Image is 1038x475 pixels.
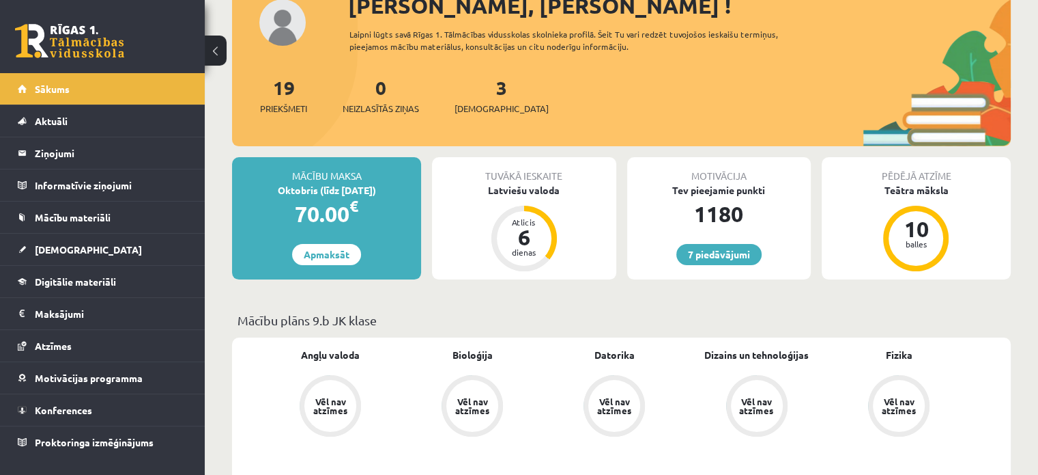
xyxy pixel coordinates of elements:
span: Proktoringa izmēģinājums [35,436,154,448]
div: Vēl nav atzīmes [595,397,633,415]
span: [DEMOGRAPHIC_DATA] [35,243,142,256]
a: Konferences [18,394,188,426]
div: Tev pieejamie punkti [627,183,811,198]
a: Informatīvie ziņojumi [18,169,188,201]
span: Digitālie materiāli [35,275,116,288]
legend: Ziņojumi [35,137,188,169]
a: Sākums [18,73,188,105]
a: Maksājumi [18,298,188,329]
a: Apmaksāt [292,244,361,265]
span: Aktuāli [35,115,68,127]
span: Konferences [35,404,92,416]
div: 70.00 [232,198,421,230]
div: Teātra māksla [822,183,1011,198]
a: Vēl nav atzīmes [686,375,828,439]
div: Vēl nav atzīmes [738,397,776,415]
a: Digitālie materiāli [18,266,188,297]
span: € [349,196,358,216]
div: Laipni lūgts savā Rīgas 1. Tālmācības vidusskolas skolnieka profilā. Šeit Tu vari redzēt tuvojošo... [349,28,817,53]
a: Ziņojumi [18,137,188,169]
div: Pēdējā atzīme [822,157,1011,183]
span: Sākums [35,83,70,95]
a: Rīgas 1. Tālmācības vidusskola [15,24,124,58]
div: 6 [504,226,545,248]
a: 7 piedāvājumi [676,244,762,265]
div: Atlicis [504,218,545,226]
a: Mācību materiāli [18,202,188,233]
span: Atzīmes [35,340,72,352]
span: Mācību materiāli [35,211,111,223]
a: Vēl nav atzīmes [259,375,401,439]
span: [DEMOGRAPHIC_DATA] [455,102,549,116]
div: dienas [504,248,545,256]
a: Motivācijas programma [18,362,188,394]
a: Teātra māksla 10 balles [822,183,1011,273]
div: Latviešu valoda [432,183,616,198]
div: Tuvākā ieskaite [432,157,616,183]
span: Motivācijas programma [35,372,143,384]
a: 3[DEMOGRAPHIC_DATA] [455,75,549,116]
a: Fizika [885,348,912,362]
div: 1180 [627,198,811,230]
div: Mācību maksa [232,157,421,183]
a: Vēl nav atzīmes [401,375,543,439]
a: Vēl nav atzīmes [828,375,970,439]
a: Vēl nav atzīmes [543,375,685,439]
a: Bioloģija [452,348,493,362]
div: Motivācija [627,157,811,183]
a: [DEMOGRAPHIC_DATA] [18,234,188,265]
p: Mācību plāns 9.b JK klase [237,311,1005,329]
span: Neizlasītās ziņas [343,102,419,116]
span: Priekšmeti [260,102,307,116]
a: 0Neizlasītās ziņas [343,75,419,116]
div: Vēl nav atzīmes [453,397,491,415]
a: Latviešu valoda Atlicis 6 dienas [432,183,616,273]
a: Datorika [594,348,635,362]
a: Aktuāli [18,105,188,137]
div: Vēl nav atzīmes [311,397,349,415]
legend: Maksājumi [35,298,188,329]
a: Atzīmes [18,330,188,362]
div: 10 [895,218,936,240]
a: Proktoringa izmēģinājums [18,426,188,458]
div: balles [895,240,936,248]
legend: Informatīvie ziņojumi [35,169,188,201]
a: 19Priekšmeti [260,75,307,116]
a: Angļu valoda [301,348,360,362]
a: Dizains un tehnoloģijas [704,348,809,362]
div: Oktobris (līdz [DATE]) [232,183,421,198]
div: Vēl nav atzīmes [880,397,918,415]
